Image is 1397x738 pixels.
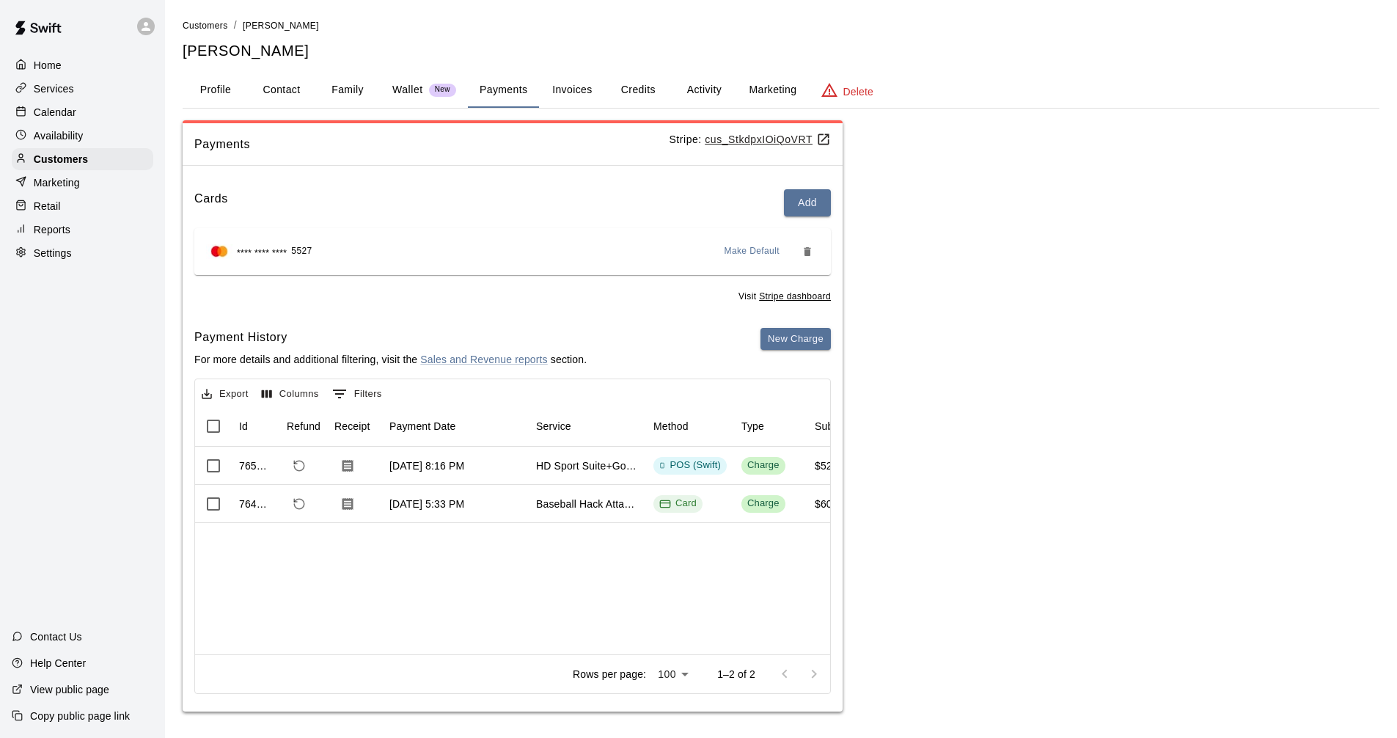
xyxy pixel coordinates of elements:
h5: [PERSON_NAME] [183,41,1379,61]
a: Home [12,54,153,76]
div: 764881 [239,497,272,511]
button: Marketing [737,73,808,108]
div: Type [734,406,807,447]
p: Wallet [392,82,423,98]
div: Aug 19, 2025, 8:16 PM [389,458,464,473]
div: Id [239,406,248,447]
div: Marketing [12,172,153,194]
h6: Cards [194,189,228,216]
p: Calendar [34,105,76,120]
div: Refund [279,406,327,447]
span: Visit [738,290,831,304]
div: 100 [652,664,694,685]
button: Payments [468,73,539,108]
div: Baseball Hack Attack- Best for 14u + [536,497,639,511]
a: Stripe dashboard [759,291,831,302]
div: Refund [287,406,320,447]
button: Show filters [329,382,386,406]
p: Home [34,58,62,73]
div: $60.00 [815,497,847,511]
div: Charge [747,458,780,472]
a: Services [12,78,153,100]
div: Type [741,406,764,447]
button: Select columns [258,383,323,406]
div: Receipt [327,406,382,447]
p: Delete [843,84,873,99]
div: Aug 19, 2025, 5:33 PM [389,497,464,511]
div: 765349 [239,458,272,473]
div: Id [232,406,279,447]
div: POS (Swift) [659,458,721,472]
span: Refund payment [287,492,312,516]
button: Download Receipt [334,453,361,479]
h6: Payment History [194,328,587,347]
div: Receipt [334,406,370,447]
p: Stripe: [669,132,831,147]
div: Card [659,497,697,511]
a: Customers [12,148,153,170]
div: Payment Date [382,406,529,447]
button: Add [784,189,831,216]
div: basic tabs example [183,73,1379,108]
div: Charge [747,497,780,511]
span: Refund payment [287,453,312,478]
nav: breadcrumb [183,18,1379,34]
div: HD Sport Suite+Golf Simulator- Private Room [536,458,639,473]
div: Subtotal [815,406,854,447]
button: Invoices [539,73,605,108]
div: Service [536,406,571,447]
button: Export [198,383,252,406]
a: Availability [12,125,153,147]
button: Contact [249,73,315,108]
a: Sales and Revenue reports [420,354,547,365]
li: / [234,18,237,33]
a: Calendar [12,101,153,123]
span: Payments [194,135,669,154]
p: Services [34,81,74,96]
p: Retail [34,199,61,213]
button: Profile [183,73,249,108]
p: Help Center [30,656,86,671]
div: Method [646,406,734,447]
div: Service [529,406,646,447]
p: Rows per page: [573,667,646,682]
button: Download Receipt [334,491,361,517]
p: For more details and additional filtering, visit the section. [194,352,587,367]
button: Family [315,73,381,108]
a: Retail [12,195,153,217]
a: Customers [183,19,228,31]
p: Contact Us [30,629,82,644]
button: Make Default [719,240,786,263]
a: Settings [12,242,153,264]
a: Reports [12,219,153,241]
button: Activity [671,73,737,108]
span: New [429,85,456,95]
p: 1–2 of 2 [717,667,755,682]
img: Credit card brand logo [206,244,232,259]
p: Settings [34,246,72,260]
p: Marketing [34,175,80,190]
a: cus_StkdpxIOiQoVRT [705,134,831,145]
div: Method [653,406,689,447]
div: Subtotal [807,406,881,447]
span: 5527 [291,244,312,259]
span: [PERSON_NAME] [243,21,319,31]
p: View public page [30,682,109,697]
div: Payment Date [389,406,456,447]
p: Customers [34,152,88,167]
button: New Charge [760,328,831,351]
span: Customers [183,21,228,31]
p: Availability [34,128,84,143]
p: Copy public page link [30,709,130,723]
p: Reports [34,222,70,237]
div: $52.50 [815,458,847,473]
button: Credits [605,73,671,108]
span: Make Default [725,244,780,259]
